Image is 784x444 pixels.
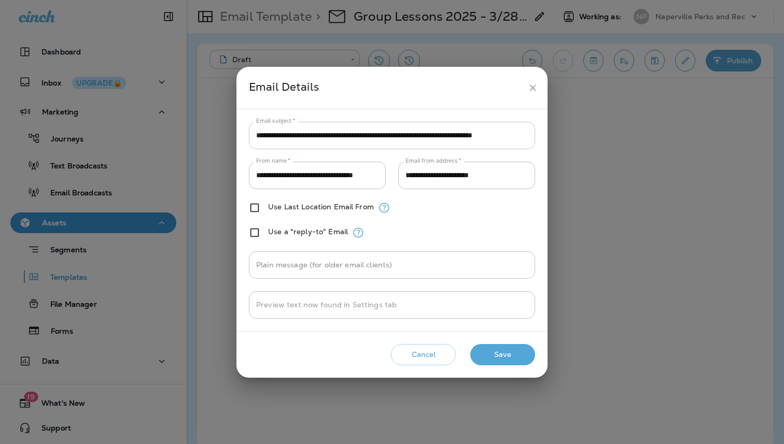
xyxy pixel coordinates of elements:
label: Email from address [405,157,461,165]
label: From name [256,157,290,165]
button: Cancel [391,344,456,365]
div: Email Details [249,78,523,97]
label: Use a "reply-to" Email [268,227,348,236]
button: close [523,78,542,97]
button: Save [470,344,535,365]
label: Email subject [256,117,296,125]
label: Use Last Location Email From [268,203,374,211]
